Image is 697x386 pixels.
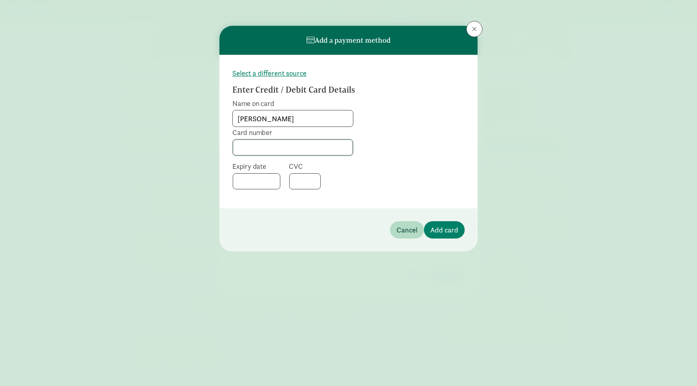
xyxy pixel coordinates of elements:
[390,221,424,239] button: Cancel
[430,224,458,235] span: Add card
[232,162,281,171] label: Expiry date
[232,99,353,108] label: Name on card
[232,128,353,137] label: Card number
[396,224,417,235] span: Cancel
[238,177,275,186] iframe: Secure expiration date input frame
[232,68,307,79] button: Select a different source
[307,36,390,44] h6: Add a payment method
[424,221,465,239] button: Add card
[294,177,315,186] iframe: Secure CVC input frame
[238,143,348,152] iframe: Secure card number input frame
[232,85,436,95] h3: Enter Credit / Debit Card Details
[289,162,321,171] label: CVC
